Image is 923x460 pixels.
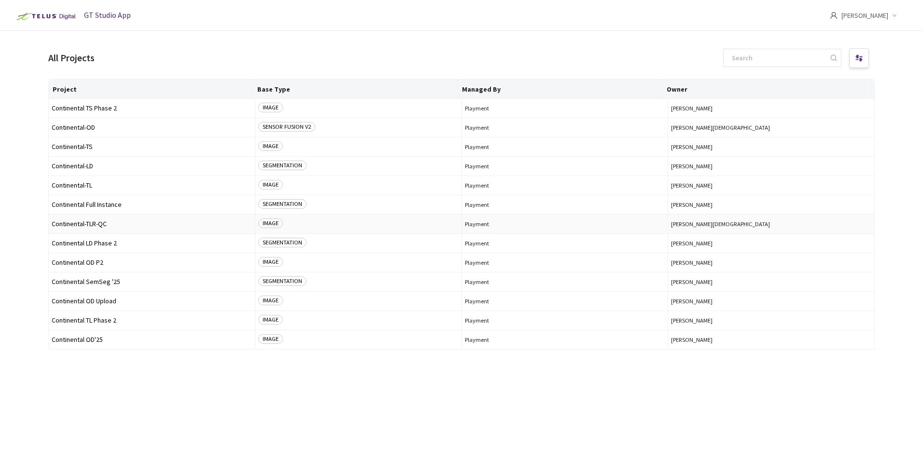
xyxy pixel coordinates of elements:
[465,162,665,170] span: Playment
[671,278,871,285] button: [PERSON_NAME]
[465,124,665,131] span: Playment
[892,13,897,18] span: down
[48,51,95,65] div: All Projects
[671,317,871,324] button: [PERSON_NAME]
[671,182,871,189] button: [PERSON_NAME]
[258,276,307,286] span: SEGMENTATION
[52,278,252,285] span: Continental SemSeg '25
[258,141,283,151] span: IMAGE
[671,240,871,247] button: [PERSON_NAME]
[84,10,131,20] span: GT Studio App
[465,201,665,208] span: Playment
[830,12,838,19] span: user
[465,240,665,247] span: Playment
[258,238,307,247] span: SEGMENTATION
[465,317,665,324] span: Playment
[258,122,315,132] span: SENSOR FUSION V2
[465,298,665,305] span: Playment
[258,334,283,344] span: IMAGE
[671,220,871,228] button: [PERSON_NAME][DEMOGRAPHIC_DATA]
[465,105,665,112] span: Playment
[671,336,871,343] button: [PERSON_NAME]
[52,298,252,305] span: Continental OD Upload
[49,80,253,99] th: Project
[258,180,283,189] span: IMAGE
[52,162,252,170] span: Continental-LD
[52,220,252,228] span: Continental-TLR-QC
[52,259,252,266] span: Continental OD P2
[52,240,252,247] span: Continental LD Phase 2
[726,49,829,67] input: Search
[253,80,458,99] th: Base Type
[465,259,665,266] span: Playment
[671,201,871,208] button: [PERSON_NAME]
[12,9,79,24] img: Telus
[671,259,871,266] button: [PERSON_NAME]
[671,124,871,131] button: [PERSON_NAME][DEMOGRAPHIC_DATA]
[258,161,307,170] span: SEGMENTATION
[258,103,283,112] span: IMAGE
[258,199,307,209] span: SEGMENTATION
[671,143,871,150] button: [PERSON_NAME]
[52,336,252,343] span: Continental OD'25
[52,124,252,131] span: Continental-OD
[465,220,665,228] span: Playment
[465,336,665,343] span: Playment
[258,315,283,325] span: IMAGE
[458,80,663,99] th: Managed By
[663,80,867,99] th: Owner
[465,182,665,189] span: Playment
[465,143,665,150] span: Playment
[258,218,283,228] span: IMAGE
[671,105,871,112] button: [PERSON_NAME]
[52,182,252,189] span: Continental-TL
[52,317,252,324] span: Continental TL Phase 2
[465,278,665,285] span: Playment
[258,257,283,267] span: IMAGE
[52,201,252,208] span: Continental Full Instance
[671,162,871,170] button: [PERSON_NAME]
[258,296,283,305] span: IMAGE
[52,105,252,112] span: Continental TS Phase 2
[671,298,871,305] button: [PERSON_NAME]
[52,143,252,150] span: Continental-TS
